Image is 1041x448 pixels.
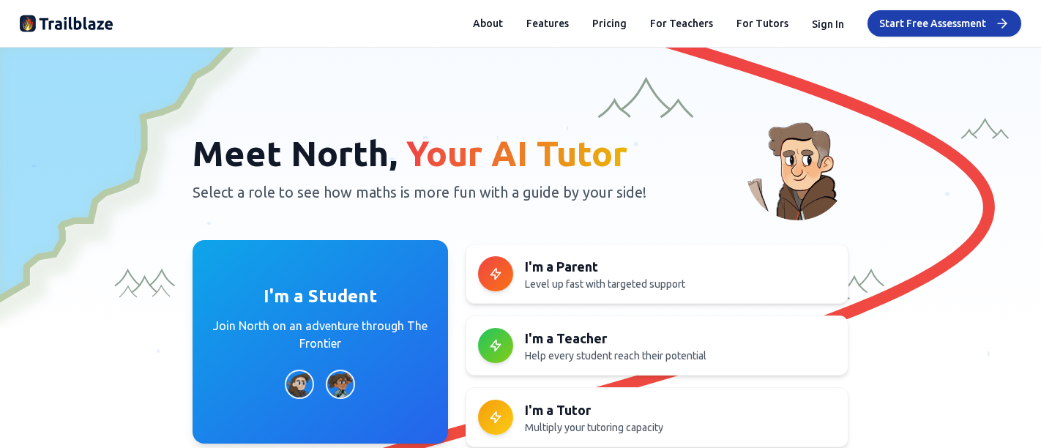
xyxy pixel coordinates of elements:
button: I'm a ParentLevel up fast with targeted support [466,244,848,304]
span: Meet North, [193,133,398,173]
h3: I'm a Tutor [525,400,836,420]
button: About [473,16,503,31]
p: Join North on an adventure through The Frontier [210,317,430,352]
img: Boy Character [285,370,314,399]
button: I'm a StudentJoin North on an adventure through The FrontierBoy CharacterGirl Character [193,240,448,444]
h3: I'm a Student [264,285,377,308]
button: Pricing [592,16,627,31]
button: Start Free Assessment [868,10,1021,37]
button: I'm a TutorMultiply your tutoring capacity [466,387,848,447]
img: Girl Character [326,370,355,399]
img: Trailblaze [20,12,113,35]
p: Multiply your tutoring capacity [525,420,836,435]
h3: I'm a Teacher [525,328,836,348]
a: For Tutors [736,16,788,31]
p: Level up fast with targeted support [525,277,836,291]
p: Select a role to see how maths is more fun with a guide by your side! [193,182,684,203]
button: Features [526,16,569,31]
img: North - AI Tutor [746,118,848,220]
a: For Teachers [650,16,713,31]
p: Help every student reach their potential [525,348,836,363]
span: Your AI Tutor [406,133,627,173]
h3: I'm a Parent [525,256,836,277]
button: I'm a TeacherHelp every student reach their potential [466,316,848,376]
button: Sign In [812,17,844,31]
button: Sign In [812,15,844,32]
